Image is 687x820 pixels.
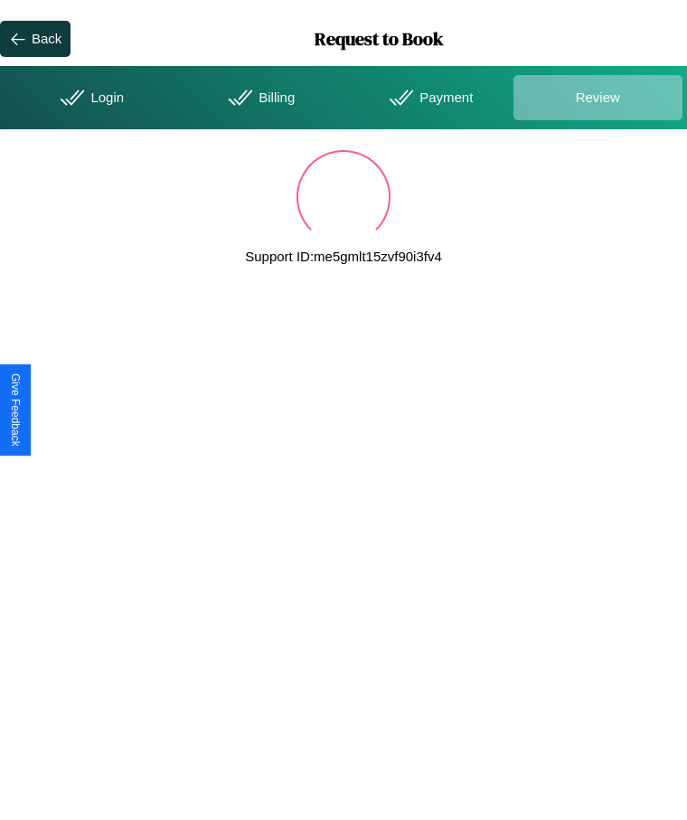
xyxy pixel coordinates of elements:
div: Give Feedback [9,373,22,447]
div: Back [32,31,61,46]
div: Billing [174,75,344,120]
div: Payment [343,75,513,120]
div: Review [513,75,683,120]
div: Login [5,75,174,120]
h1: Request to Book [71,26,687,52]
p: Support ID: me5gmlt15zvf90i3fv4 [245,244,442,269]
